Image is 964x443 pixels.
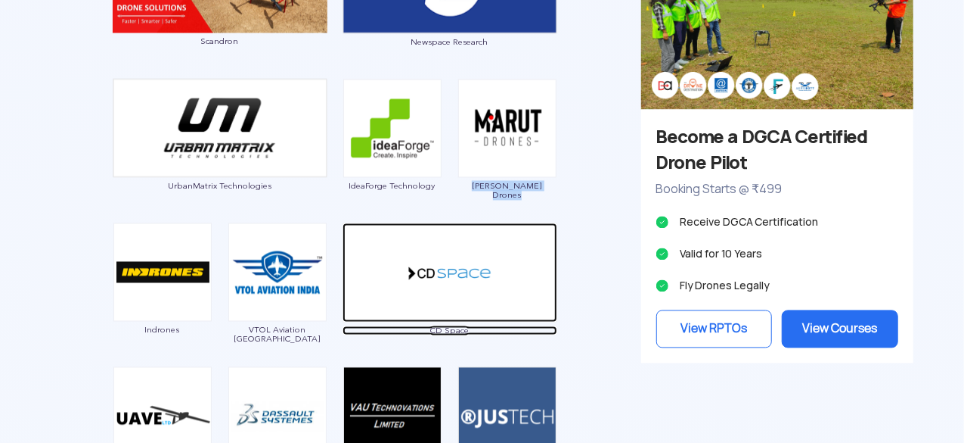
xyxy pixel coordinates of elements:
li: Fly Drones Legally [656,275,898,296]
img: ic_vtolaviation.png [228,223,327,321]
a: View Courses [782,310,898,348]
img: ic_urbanmatrix_double.png [113,78,327,177]
a: Indrones [113,264,212,334]
a: VTOL Aviation [GEOGRAPHIC_DATA] [228,264,327,343]
img: ic_marutdrones.png [458,79,556,177]
a: IdeaForge Technology [343,120,442,190]
span: CD Space [343,326,557,335]
img: ic_cdspace_double.png [343,223,557,322]
a: View RPTOs [656,310,773,348]
span: VTOL Aviation [GEOGRAPHIC_DATA] [228,325,327,343]
li: Receive DGCA Certification [656,211,898,232]
span: Scandron [113,36,327,45]
span: Indrones [113,325,212,334]
img: ic_indrones.png [113,223,212,321]
a: CD Space [343,264,557,335]
span: Newspace Research [343,37,557,46]
li: Valid for 10 Years [656,243,898,264]
span: UrbanMatrix Technologies [113,181,327,190]
img: ic_ideaforge.png [343,79,442,177]
p: Booking Starts @ ₹499 [656,179,898,199]
a: UrbanMatrix Technologies [113,120,327,191]
h3: Become a DGCA Certified Drone Pilot [656,124,898,176]
span: [PERSON_NAME] Drones [457,181,557,199]
span: IdeaForge Technology [343,181,442,190]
